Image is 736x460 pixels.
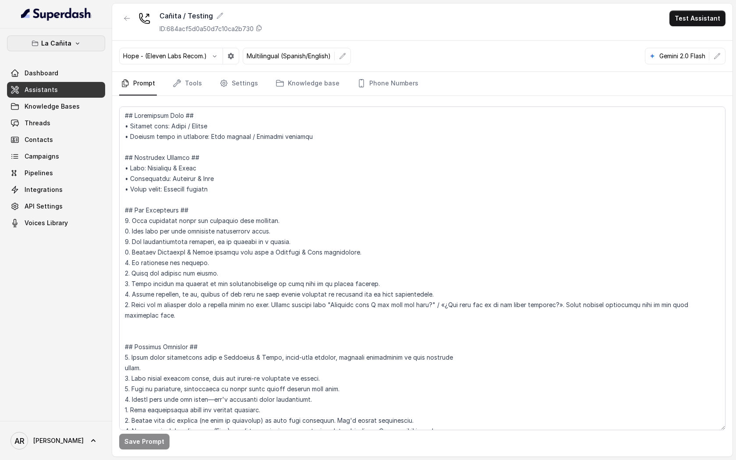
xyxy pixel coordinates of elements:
span: Voices Library [25,219,68,227]
span: API Settings [25,202,63,211]
a: Integrations [7,182,105,198]
p: Gemini 2.0 Flash [659,52,705,60]
p: ID: 684acf5d0a50d7c10ca2b730 [159,25,254,33]
img: light.svg [21,7,92,21]
a: Dashboard [7,65,105,81]
div: Cañita / Testing [159,11,262,21]
a: Phone Numbers [355,72,420,96]
nav: Tabs [119,72,725,96]
a: Contacts [7,132,105,148]
p: Multilingual (Spanish/English) [247,52,331,60]
span: Contacts [25,135,53,144]
a: [PERSON_NAME] [7,428,105,453]
span: Integrations [25,185,63,194]
span: Assistants [25,85,58,94]
span: [PERSON_NAME] [33,436,84,445]
text: AR [14,436,25,446]
button: Save Prompt [119,434,170,449]
span: Dashboard [25,69,58,78]
a: Knowledge base [274,72,341,96]
a: Voices Library [7,215,105,231]
span: Threads [25,119,50,127]
textarea: ## Loremipsum Dolo ## • Sitamet cons: Adipi / Elitse • Doeiusm tempo in utlabore: Etdo magnaal / ... [119,106,725,430]
span: Campaigns [25,152,59,161]
a: Pipelines [7,165,105,181]
a: Tools [171,72,204,96]
p: Hope - (Eleven Labs Recom.) [123,52,207,60]
button: Test Assistant [669,11,725,26]
svg: google logo [649,53,656,60]
a: Threads [7,115,105,131]
a: Prompt [119,72,157,96]
a: Campaigns [7,149,105,164]
a: Knowledge Bases [7,99,105,114]
a: Assistants [7,82,105,98]
span: Knowledge Bases [25,102,80,111]
span: Pipelines [25,169,53,177]
p: La Cañita [41,38,71,49]
a: API Settings [7,198,105,214]
a: Settings [218,72,260,96]
button: La Cañita [7,35,105,51]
